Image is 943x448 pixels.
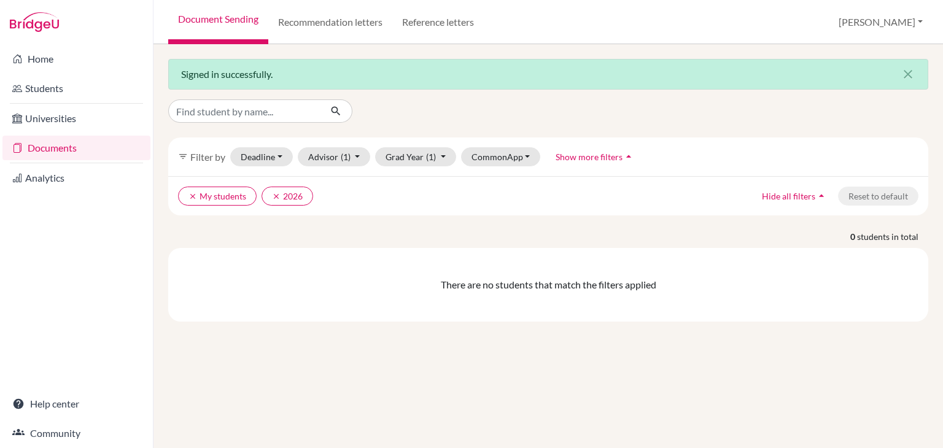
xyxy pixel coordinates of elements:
span: Show more filters [556,152,623,162]
input: Find student by name... [168,99,320,123]
button: clearMy students [178,187,257,206]
a: Universities [2,106,150,131]
button: Show more filtersarrow_drop_up [545,147,645,166]
span: students in total [857,230,928,243]
a: Documents [2,136,150,160]
i: arrow_drop_up [815,190,828,202]
button: Reset to default [838,187,918,206]
a: Home [2,47,150,71]
button: Advisor(1) [298,147,371,166]
button: Close [888,60,928,89]
a: Students [2,76,150,101]
span: Filter by [190,151,225,163]
a: Help center [2,392,150,416]
img: Bridge-U [10,12,59,32]
span: (1) [426,152,436,162]
button: Hide all filtersarrow_drop_up [751,187,838,206]
div: There are no students that match the filters applied [173,277,923,292]
i: clear [272,192,281,201]
i: clear [188,192,197,201]
button: [PERSON_NAME] [833,10,928,34]
a: Analytics [2,166,150,190]
span: Hide all filters [762,191,815,201]
i: arrow_drop_up [623,150,635,163]
button: clear2026 [262,187,313,206]
div: Signed in successfully. [168,59,928,90]
span: (1) [341,152,351,162]
i: close [901,67,915,82]
a: Community [2,421,150,446]
button: Deadline [230,147,293,166]
button: CommonApp [461,147,541,166]
strong: 0 [850,230,857,243]
i: filter_list [178,152,188,161]
button: Grad Year(1) [375,147,456,166]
